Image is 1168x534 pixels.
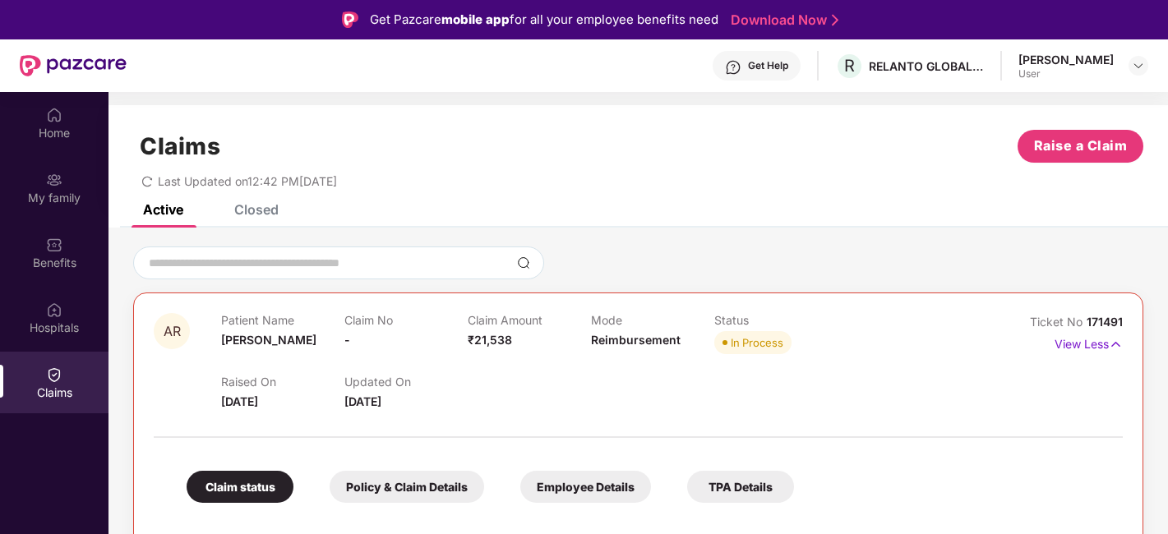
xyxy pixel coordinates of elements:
img: svg+xml;base64,PHN2ZyBpZD0iQ2xhaW0iIHhtbG5zPSJodHRwOi8vd3d3LnczLm9yZy8yMDAwL3N2ZyIgd2lkdGg9IjIwIi... [46,366,62,383]
img: svg+xml;base64,PHN2ZyBpZD0iSG9tZSIgeG1sbnM9Imh0dHA6Ly93d3cudzMub3JnLzIwMDAvc3ZnIiB3aWR0aD0iMjAiIG... [46,107,62,123]
p: Updated On [344,375,468,389]
span: R [844,56,855,76]
p: Patient Name [221,313,344,327]
p: Claim No [344,313,468,327]
span: Last Updated on 12:42 PM[DATE] [158,174,337,188]
span: Reimbursement [591,333,681,347]
span: [DATE] [221,394,258,408]
div: Closed [234,201,279,218]
div: Claim status [187,471,293,503]
span: [PERSON_NAME] [221,333,316,347]
span: - [344,333,350,347]
p: Mode [591,313,714,327]
span: AR [164,325,181,338]
h1: Claims [140,132,220,160]
span: ₹21,538 [468,333,512,347]
span: [DATE] [344,394,381,408]
img: Stroke [832,12,838,29]
div: Active [143,201,183,218]
span: 171491 [1087,315,1123,329]
img: svg+xml;base64,PHN2ZyBpZD0iU2VhcmNoLTMyeDMyIiB4bWxucz0iaHR0cDovL3d3dy53My5vcmcvMjAwMC9zdmciIHdpZH... [517,256,530,269]
div: [PERSON_NAME] [1018,52,1114,67]
div: TPA Details [687,471,794,503]
div: Get Help [748,59,788,72]
span: Ticket No [1030,315,1087,329]
img: svg+xml;base64,PHN2ZyBpZD0iRHJvcGRvd24tMzJ4MzIiIHhtbG5zPSJodHRwOi8vd3d3LnczLm9yZy8yMDAwL3N2ZyIgd2... [1132,59,1145,72]
div: In Process [731,334,783,351]
div: RELANTO GLOBAL PRIVATE LIMITED [869,58,984,74]
p: Raised On [221,375,344,389]
img: svg+xml;base64,PHN2ZyBpZD0iSGVscC0zMngzMiIgeG1sbnM9Imh0dHA6Ly93d3cudzMub3JnLzIwMDAvc3ZnIiB3aWR0aD... [725,59,741,76]
p: View Less [1055,331,1123,353]
strong: mobile app [441,12,510,27]
p: Claim Amount [468,313,591,327]
img: svg+xml;base64,PHN2ZyBpZD0iSG9zcGl0YWxzIiB4bWxucz0iaHR0cDovL3d3dy53My5vcmcvMjAwMC9zdmciIHdpZHRoPS... [46,302,62,318]
span: Raise a Claim [1034,136,1128,156]
img: svg+xml;base64,PHN2ZyB4bWxucz0iaHR0cDovL3d3dy53My5vcmcvMjAwMC9zdmciIHdpZHRoPSIxNyIgaGVpZ2h0PSIxNy... [1109,335,1123,353]
div: Employee Details [520,471,651,503]
p: Status [714,313,838,327]
div: User [1018,67,1114,81]
img: Logo [342,12,358,28]
span: redo [141,174,153,188]
img: svg+xml;base64,PHN2ZyB3aWR0aD0iMjAiIGhlaWdodD0iMjAiIHZpZXdCb3g9IjAgMCAyMCAyMCIgZmlsbD0ibm9uZSIgeG... [46,172,62,188]
img: New Pazcare Logo [20,55,127,76]
div: Policy & Claim Details [330,471,484,503]
a: Download Now [731,12,833,29]
img: svg+xml;base64,PHN2ZyBpZD0iQmVuZWZpdHMiIHhtbG5zPSJodHRwOi8vd3d3LnczLm9yZy8yMDAwL3N2ZyIgd2lkdGg9Ij... [46,237,62,253]
div: Get Pazcare for all your employee benefits need [370,10,718,30]
button: Raise a Claim [1018,130,1143,163]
